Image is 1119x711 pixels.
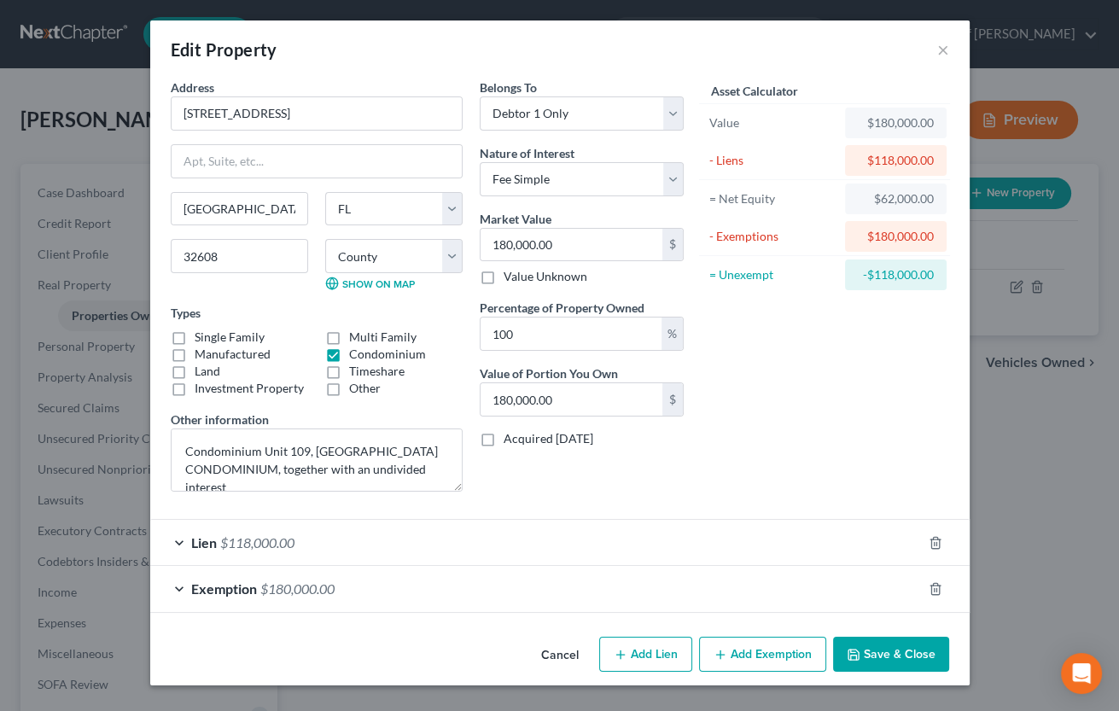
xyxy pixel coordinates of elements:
div: $62,000.00 [859,190,933,207]
div: -$118,000.00 [859,266,933,283]
button: Add Exemption [699,637,826,673]
label: Land [195,363,220,380]
button: Cancel [527,638,592,673]
div: $180,000.00 [859,228,933,245]
label: Manufactured [195,346,271,363]
input: 0.00 [481,383,662,416]
label: Investment Property [195,380,304,397]
input: Apt, Suite, etc... [172,145,462,178]
label: Single Family [195,329,265,346]
div: Edit Property [171,38,277,61]
label: Other [349,380,381,397]
button: × [937,39,949,60]
label: Condominium [349,346,426,363]
span: Belongs To [480,80,537,95]
div: Value [709,114,838,131]
input: 0.00 [481,318,661,350]
input: Enter city... [172,193,307,225]
input: Enter zip... [171,239,308,273]
label: Other information [171,411,269,428]
label: Acquired [DATE] [504,430,593,447]
div: Open Intercom Messenger [1061,653,1102,694]
button: Add Lien [599,637,692,673]
label: Value Unknown [504,268,587,285]
input: 0.00 [481,229,662,261]
label: Percentage of Property Owned [480,299,644,317]
label: Types [171,304,201,322]
span: Lien [191,534,217,551]
span: $180,000.00 [260,580,335,597]
div: = Unexempt [709,266,838,283]
div: - Liens [709,152,838,169]
span: Address [171,80,214,95]
label: Timeshare [349,363,405,380]
label: Asset Calculator [711,82,798,100]
div: $118,000.00 [859,152,933,169]
a: Show on Map [325,277,415,290]
input: Enter address... [172,97,462,130]
div: $ [662,383,683,416]
div: $ [662,229,683,261]
label: Market Value [480,210,551,228]
div: - Exemptions [709,228,838,245]
button: Save & Close [833,637,949,673]
label: Value of Portion You Own [480,364,618,382]
div: $180,000.00 [859,114,933,131]
span: $118,000.00 [220,534,294,551]
div: = Net Equity [709,190,838,207]
span: Exemption [191,580,257,597]
div: % [661,318,683,350]
label: Nature of Interest [480,144,574,162]
label: Multi Family [349,329,417,346]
